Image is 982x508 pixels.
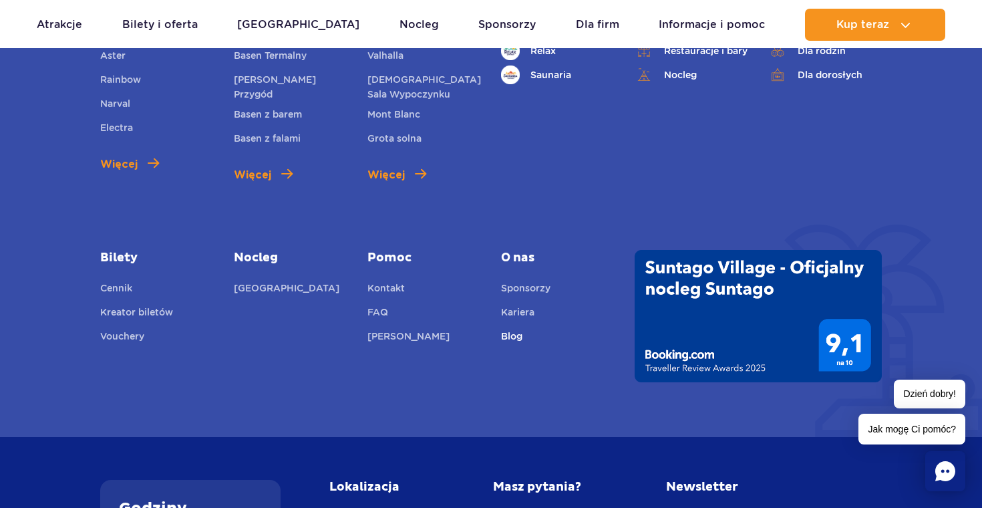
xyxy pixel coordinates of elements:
a: Więcej [100,156,159,172]
h2: Lokalizacja [329,480,433,495]
a: Valhalla [367,48,403,67]
a: Narval [100,96,130,115]
a: Restauracje i bary [635,41,748,60]
a: [GEOGRAPHIC_DATA] [234,281,339,299]
span: Więcej [234,167,271,183]
a: Electra [100,120,133,139]
a: Sponsorzy [501,281,550,299]
a: Sponsorzy [478,9,536,41]
span: Aster [100,50,126,61]
a: Kreator biletów [100,305,173,324]
a: Więcej [234,167,293,183]
a: Relax [501,41,615,60]
a: Dla rodzin [768,41,882,60]
span: Mont Blanc [367,109,420,120]
a: [DEMOGRAPHIC_DATA] Sala Wypoczynku [367,72,481,102]
span: Valhalla [367,50,403,61]
a: Więcej [367,167,426,183]
h2: Newsletter [666,480,853,495]
a: Basen z falami [234,131,301,150]
span: O nas [501,250,615,266]
a: Vouchery [100,329,144,348]
a: Basen z barem [234,107,302,126]
a: Rainbow [100,72,141,91]
span: Kup teraz [836,19,889,31]
span: Więcej [100,156,138,172]
a: FAQ [367,305,388,324]
a: Atrakcje [37,9,82,41]
a: Dla firm [576,9,619,41]
a: Grota solna [367,131,422,150]
a: [PERSON_NAME] [367,329,450,348]
a: Kontakt [367,281,405,299]
a: Nocleg [234,250,347,266]
a: Pomoc [367,250,481,266]
a: Blog [501,329,522,348]
a: Aster [100,48,126,67]
a: Basen Termalny [234,48,307,67]
div: Chat [925,451,965,491]
a: Informacje i pomoc [659,9,765,41]
span: Rainbow [100,74,141,85]
button: Kup teraz [805,9,945,41]
a: [PERSON_NAME] Przygód [234,72,347,102]
img: Traveller Review Awards 2025' od Booking.com dla Suntago Village - wynik 9.1/10 [635,250,882,382]
span: Jak mogę Ci pomóc? [858,414,965,444]
span: Więcej [367,167,405,183]
a: Dla dorosłych [768,66,882,84]
a: Saunaria [501,66,615,84]
span: Dzień dobry! [894,380,965,408]
a: Nocleg [635,66,748,84]
a: Mont Blanc [367,107,420,126]
a: [GEOGRAPHIC_DATA] [237,9,359,41]
h2: Masz pytania? [493,480,623,495]
a: Cennik [100,281,132,299]
span: Narval [100,98,130,109]
a: Bilety i oferta [122,9,198,41]
a: Bilety [100,250,214,266]
a: Kariera [501,305,534,324]
a: Nocleg [399,9,439,41]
